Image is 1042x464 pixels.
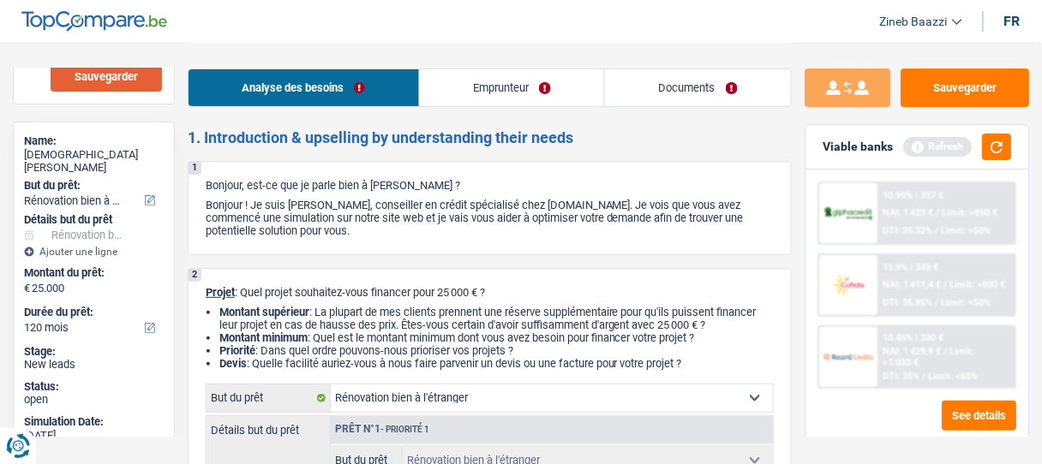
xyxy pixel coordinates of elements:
div: 11.9% | 349 € [883,262,939,273]
span: DTI: 35% [883,371,920,382]
span: Devis [219,357,247,370]
label: But du prêt [207,384,331,412]
label: But du prêt: [24,179,160,193]
span: Zineb Baazzi [880,15,948,29]
li: : Quelle facilité auriez-vous à nous faire parvenir un devis ou une facture pour votre projet ? [219,357,774,370]
div: Détails but du prêt [24,213,164,227]
div: Status: [24,380,164,394]
a: Emprunteur [420,69,605,106]
img: AlphaCredit [823,205,873,221]
div: Simulation Date: [24,415,164,429]
label: Détails but du prêt [207,416,330,436]
span: € [24,282,30,295]
div: 1 [189,162,201,175]
span: Limit: <50% [942,297,991,308]
div: Name: [24,134,164,148]
span: / [936,225,939,236]
p: : Quel projet souhaitez-vous financer pour 25 000 € ? [206,286,774,299]
div: Prêt n°1 [331,424,434,435]
img: TopCompare Logo [21,11,167,32]
a: Documents [605,69,791,106]
div: [DATE] [24,429,164,443]
span: / [937,207,940,218]
label: Durée du prêt: [24,306,160,319]
p: Bonjour, est-ce que je parle bien à [PERSON_NAME] ? [206,179,774,192]
span: / [936,297,939,308]
button: Sauvegarder [901,68,1029,107]
span: Limit: >850 € [943,207,998,218]
span: Limit: <50% [942,225,991,236]
div: Ajouter une ligne [24,246,164,258]
div: open [24,393,164,407]
div: 2 [189,269,201,282]
h2: 1. Introduction & upselling by understanding their needs [188,128,792,147]
span: NAI: 1 411,4 € [883,279,942,290]
span: / [923,371,926,382]
span: Limit: >800 € [950,279,1006,290]
img: Cofidis [823,272,873,297]
img: Record Credits [823,344,873,369]
span: Sauvegarder [75,71,138,82]
span: DTI: 35.85% [883,297,933,308]
span: NAI: 1 423 € [883,207,934,218]
label: Montant du prêt: [24,266,160,280]
strong: Priorité [219,344,255,357]
span: / [944,346,948,357]
div: Stage: [24,345,164,359]
div: fr [1004,13,1021,29]
span: Limit: >1.033 € [883,346,975,368]
div: [DEMOGRAPHIC_DATA][PERSON_NAME] [24,148,164,175]
strong: Montant minimum [219,331,308,344]
div: Viable banks [823,140,893,154]
div: New leads [24,358,164,372]
span: / [944,279,948,290]
div: 10.99% | 337 € [883,190,944,201]
span: Limit: <65% [929,371,979,382]
button: Sauvegarder [51,62,162,92]
a: Zineb Baazzi [866,8,962,36]
div: Refresh [903,137,972,156]
p: Bonjour ! Je suis [PERSON_NAME], conseiller en crédit spécialisé chez [DOMAIN_NAME]. Je vois que ... [206,199,774,237]
button: See details [942,401,1016,431]
span: NAI: 1 429,9 € [883,346,942,357]
span: DTI: 35.32% [883,225,933,236]
strong: Montant supérieur [219,306,309,318]
li: : Quel est le montant minimum dont vous avez besoin pour financer votre projet ? [219,331,774,344]
a: Analyse des besoins [189,69,419,106]
div: 10.45% | 330 € [883,332,944,343]
span: Projet [206,286,235,299]
li: : La plupart de mes clients prennent une réserve supplémentaire pour qu'ils puissent financer leu... [219,306,774,331]
span: - Priorité 1 [380,425,429,434]
li: : Dans quel ordre pouvons-nous prioriser vos projets ? [219,344,774,357]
